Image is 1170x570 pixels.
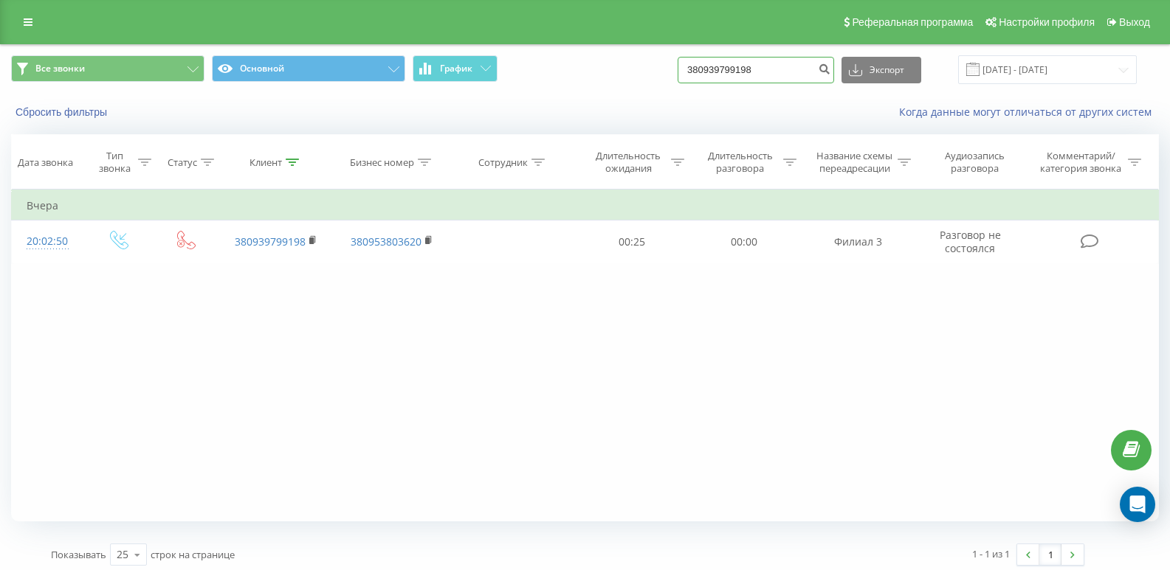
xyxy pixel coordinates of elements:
div: Длительность ожидания [589,150,667,175]
td: 00:00 [688,220,800,263]
div: Дата звонка [18,156,73,169]
div: Комментарий/категория звонка [1038,150,1124,175]
div: Тип звонка [96,150,134,175]
span: строк на странице [151,548,235,561]
button: Экспорт [842,57,921,83]
div: Аудиозапись разговора [929,150,1020,175]
a: 380939799198 [235,234,306,248]
span: Показывать [51,548,106,561]
div: Название схемы переадресации [815,150,894,175]
div: Длительность разговора [701,150,780,175]
span: График [440,63,472,74]
button: Основной [212,55,405,82]
div: Сотрудник [478,156,528,169]
a: Когда данные могут отличаться от других систем [899,105,1159,119]
td: Вчера [12,191,1159,220]
a: 380953803620 [351,234,421,248]
a: 1 [1039,544,1061,565]
div: 20:02:50 [27,227,69,256]
div: Open Intercom Messenger [1120,487,1155,522]
span: Все звонки [35,63,85,74]
button: График [413,55,498,82]
span: Настройки профиля [999,16,1095,28]
div: Бизнес номер [350,156,414,169]
input: Поиск по номеру [678,57,834,83]
div: 25 [117,547,128,562]
span: Реферальная программа [852,16,973,28]
td: 00:25 [576,220,688,263]
div: Статус [168,156,197,169]
button: Все звонки [11,55,204,82]
button: Сбросить фильтры [11,105,114,119]
td: Филиал 3 [799,220,916,263]
span: Выход [1119,16,1150,28]
div: 1 - 1 из 1 [972,546,1010,561]
span: Разговор не состоялся [940,228,1001,255]
div: Клиент [250,156,282,169]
